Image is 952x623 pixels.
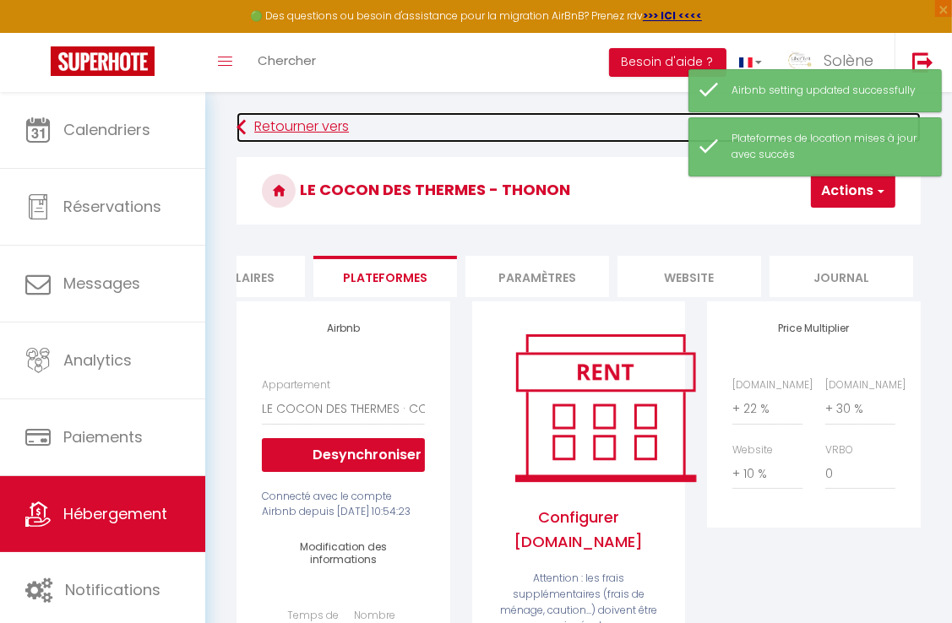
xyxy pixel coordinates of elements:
button: Besoin d'aide ? [609,48,726,77]
li: Paramètres [465,256,609,297]
a: >>> ICI <<<< [643,8,702,23]
span: Analytics [63,349,132,371]
button: Actions [811,174,895,208]
label: VRBO [825,442,853,458]
span: Chercher [258,51,316,69]
div: Airbnb setting updated successfully [732,83,924,99]
a: Chercher [245,33,329,92]
h4: Modification des informations [287,541,399,566]
img: logout [912,51,933,73]
h4: Price Multiplier [732,322,895,334]
label: [DOMAIN_NAME] [732,377,813,393]
span: Configurer [DOMAIN_NAME] [498,489,660,571]
span: Paiements [63,426,143,447]
img: rent.png [498,327,713,489]
img: ... [787,48,813,73]
h4: Airbnb [262,322,424,334]
li: website [617,256,761,297]
button: Desynchroniser [262,438,424,472]
div: Connecté avec le compte Airbnb depuis [DATE] 10:54:23 [262,489,424,521]
li: Plateformes [313,256,457,297]
span: Réservations [63,196,161,217]
span: Calendriers [63,119,150,140]
span: Notifications [65,579,160,600]
img: Super Booking [51,46,155,76]
div: Plateformes de location mises à jour avec succès [732,131,924,163]
a: ... Solène [775,33,895,92]
label: Website [732,442,773,458]
a: Retourner vers [237,112,921,143]
span: Messages [63,273,140,294]
span: Solène [824,50,873,71]
label: Appartement [262,377,330,393]
h3: LE COCON DES THERMES - Thonon [237,157,921,225]
li: Journal [770,256,913,297]
label: [DOMAIN_NAME] [825,377,906,393]
span: Hébergement [63,503,167,524]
